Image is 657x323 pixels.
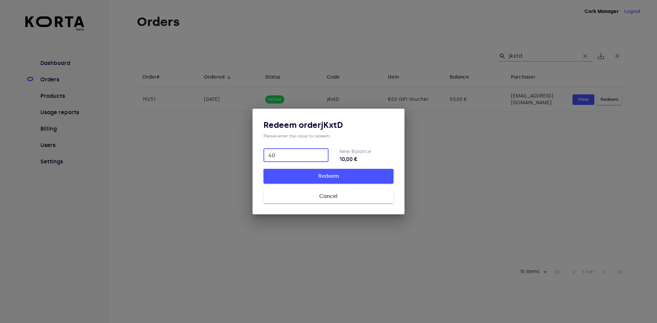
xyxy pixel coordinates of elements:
[263,189,394,203] button: Cancel
[339,155,394,163] strong: 10,00 €
[339,149,371,154] label: New Balance
[274,192,383,201] span: Cancel
[263,120,394,131] h3: Redeem order jKxtD
[263,133,394,139] div: Please enter the value to redeem:
[263,169,394,183] button: Redeem
[274,172,383,180] span: Redeem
